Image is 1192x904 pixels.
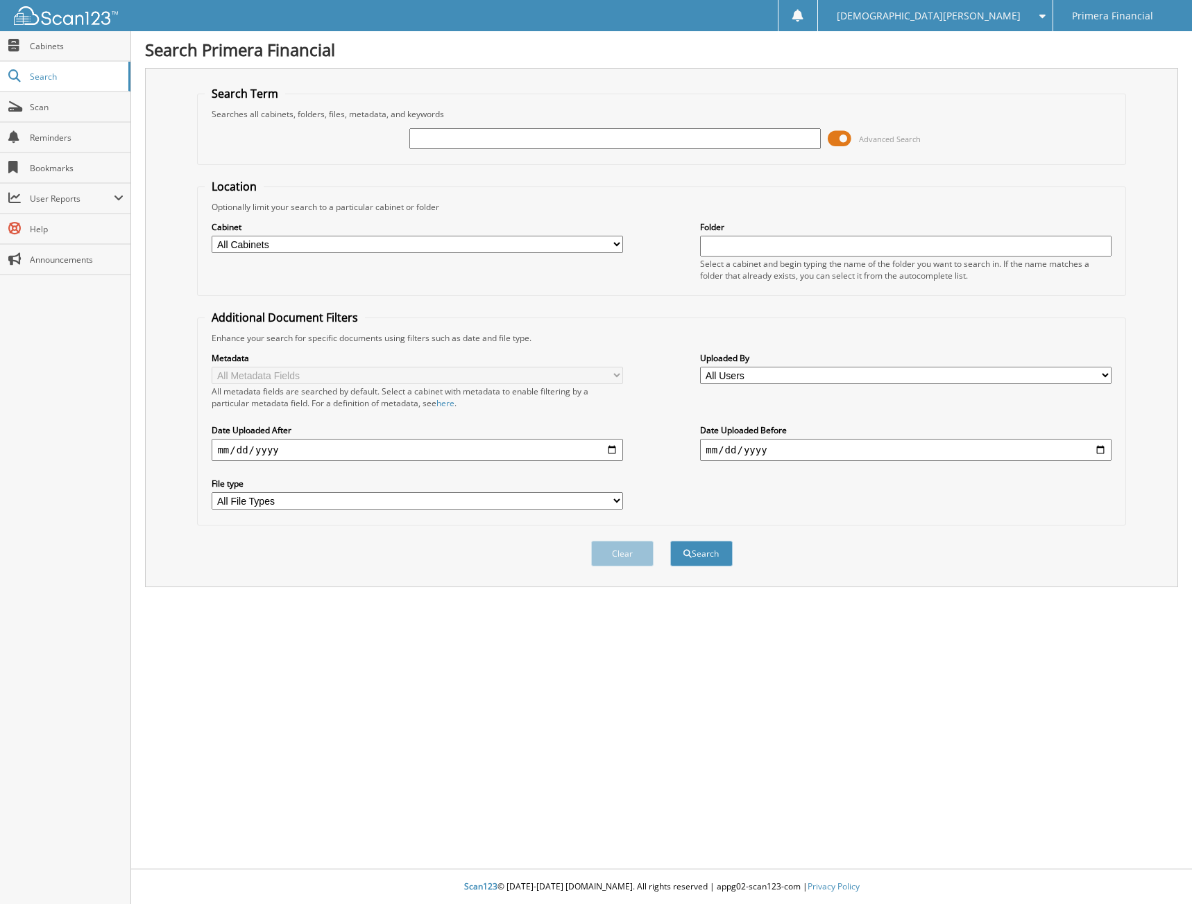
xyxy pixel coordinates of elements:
span: Search [30,71,121,82]
legend: Additional Document Filters [205,310,365,325]
legend: Search Term [205,86,285,101]
div: Enhance your search for specific documents using filters such as date and file type. [205,332,1118,344]
span: Help [30,223,124,235]
input: start [212,439,622,461]
input: end [700,439,1111,461]
a: here [436,397,454,409]
label: Cabinet [212,221,622,233]
div: © [DATE]-[DATE] [DOMAIN_NAME]. All rights reserved | appg02-scan123-com | [131,870,1192,904]
h1: Search Primera Financial [145,38,1178,61]
span: [DEMOGRAPHIC_DATA][PERSON_NAME] [837,12,1021,20]
span: Announcements [30,254,124,266]
button: Clear [591,541,654,566]
a: Privacy Policy [808,880,860,892]
label: Folder [700,221,1111,233]
label: File type [212,478,622,489]
span: Scan [30,101,124,113]
label: Uploaded By [700,352,1111,364]
span: Bookmarks [30,162,124,174]
div: Select a cabinet and begin typing the name of the folder you want to search in. If the name match... [700,258,1111,281]
span: Scan123 [464,880,497,892]
img: scan123-logo-white.svg [14,6,118,25]
span: User Reports [30,193,114,205]
button: Search [670,541,733,566]
span: Cabinets [30,40,124,52]
legend: Location [205,179,264,194]
div: Searches all cabinets, folders, files, metadata, and keywords [205,108,1118,120]
div: All metadata fields are searched by default. Select a cabinet with metadata to enable filtering b... [212,385,622,409]
span: Advanced Search [859,134,921,144]
div: Optionally limit your search to a particular cabinet or folder [205,201,1118,213]
label: Metadata [212,352,622,364]
span: Reminders [30,132,124,144]
span: Primera Financial [1072,12,1153,20]
label: Date Uploaded After [212,424,622,436]
label: Date Uploaded Before [700,424,1111,436]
